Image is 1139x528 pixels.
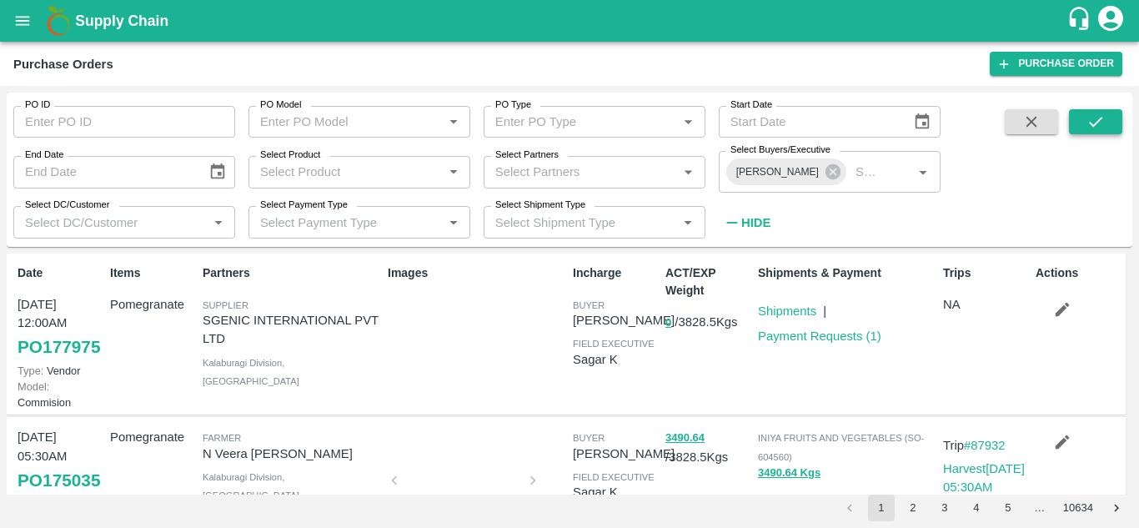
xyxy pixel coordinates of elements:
input: Select DC/Customer [18,211,203,233]
a: Supply Chain [75,9,1066,33]
a: PO177975 [18,332,100,362]
p: Trips [943,264,1029,282]
button: Open [443,111,464,133]
a: Purchase Order [990,52,1122,76]
button: Go to page 4 [963,495,990,521]
input: Enter PO Model [253,111,416,133]
span: Farmer [203,433,241,443]
p: NA [943,295,1029,314]
div: | [816,486,826,511]
label: Select Payment Type [260,199,348,212]
p: Images [388,264,566,282]
span: buyer [573,433,605,443]
label: End Date [25,148,63,162]
span: INIYA FRUITS AND VEGETABLES (SO-604560) [758,433,924,461]
label: Select Partners [495,148,559,162]
button: Open [912,161,934,183]
input: Start Date [719,106,901,138]
p: [PERSON_NAME] [573,445,675,463]
a: #87932 [964,439,1006,452]
label: PO Type [495,98,531,112]
p: ACT/EXP Weight [665,264,751,299]
input: Select Product [253,161,438,183]
p: Pomegranate [110,295,196,314]
button: Choose date [906,106,938,138]
button: Go to page 3 [931,495,958,521]
button: Open [677,111,699,133]
p: Commision [18,379,103,410]
button: Open [677,161,699,183]
p: [DATE] 12:00AM [18,295,103,333]
span: [PERSON_NAME] [726,163,829,181]
p: Actions [1036,264,1121,282]
a: Payment Requests (1) [758,329,881,343]
p: N Veera [PERSON_NAME] [203,445,381,463]
p: Incharge [573,264,659,282]
strong: Hide [741,216,770,229]
span: Supplier [203,300,248,310]
button: Open [443,161,464,183]
button: Go to page 2 [900,495,926,521]
span: field executive [573,472,655,482]
button: Go to page 10634 [1058,495,1098,521]
button: page 1 [868,495,895,521]
input: End Date [13,156,195,188]
p: / 3828.5 Kgs [665,313,751,332]
a: PO175035 [18,465,100,495]
span: Model: [18,380,49,393]
label: Select Buyers/Executive [730,143,830,157]
span: Kalaburagi Division , [GEOGRAPHIC_DATA] [203,472,299,500]
span: buyer [573,300,605,310]
input: Enter PO ID [13,106,235,138]
div: [PERSON_NAME] [726,158,846,185]
button: 0 [665,314,671,333]
a: Shipments [758,304,816,318]
button: Choose date [202,156,233,188]
input: Select Payment Type [253,211,416,233]
b: Supply Chain [75,13,168,29]
span: Type: [18,365,43,377]
p: Items [110,264,196,282]
div: … [1026,500,1053,516]
span: Kalaburagi Division , [GEOGRAPHIC_DATA] [203,358,299,386]
button: Open [208,212,229,234]
p: Date [18,264,103,282]
button: Go to next page [1103,495,1130,521]
button: 3490.64 Kgs [758,464,820,483]
div: | [816,295,826,320]
p: Sagar K [573,483,659,501]
p: Pomegranate [110,428,196,446]
label: Select Shipment Type [495,199,585,212]
p: Trip [943,436,1029,455]
button: Open [443,212,464,234]
label: Start Date [730,98,772,112]
a: Harvest[DATE] 05:30AM [943,462,1025,494]
label: Select DC/Customer [25,199,109,212]
p: Shipments & Payment [758,264,936,282]
p: Sagar K [573,350,659,369]
label: PO ID [25,98,50,112]
button: 3490.64 [665,429,705,448]
input: Select Shipment Type [489,211,673,233]
div: account of current user [1096,3,1126,38]
button: open drawer [3,2,42,40]
p: SGENIC INTERNATIONAL PVT LTD [203,311,381,349]
button: Open [677,212,699,234]
p: / 3828.5 Kgs [665,428,751,466]
p: Vendor [18,363,103,379]
button: Go to page 5 [995,495,1021,521]
label: Select Product [260,148,320,162]
input: Select Partners [489,161,673,183]
input: Select Buyers/Executive [849,161,886,183]
nav: pagination navigation [834,495,1132,521]
p: Partners [203,264,381,282]
div: Purchase Orders [13,53,113,75]
input: Enter PO Type [489,111,651,133]
img: logo [42,4,75,38]
p: [PERSON_NAME] [573,311,675,329]
p: [DATE] 05:30AM [18,428,103,465]
div: customer-support [1066,6,1096,36]
span: field executive [573,339,655,349]
label: PO Model [260,98,302,112]
button: Hide [719,209,775,237]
